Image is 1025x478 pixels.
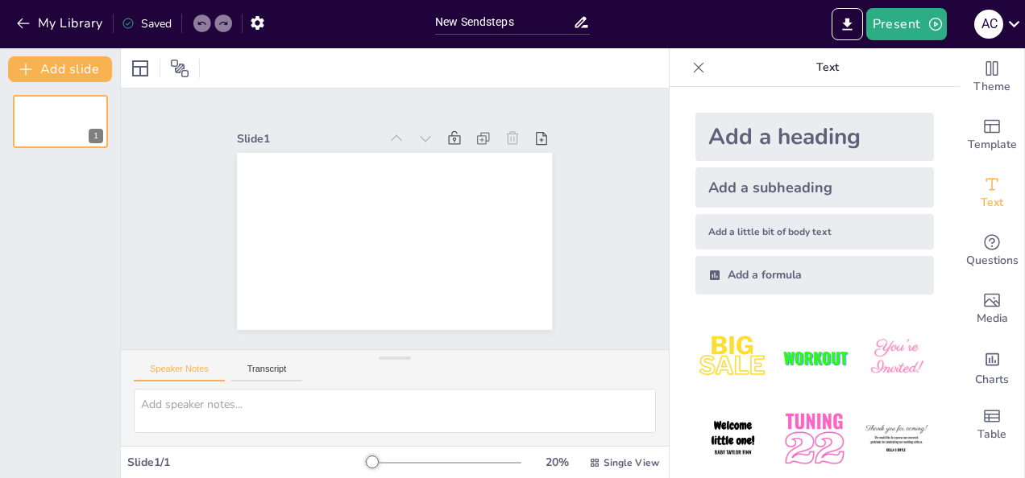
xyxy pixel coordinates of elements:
span: Table [977,426,1006,443]
span: Theme [973,78,1010,96]
input: Insert title [435,10,573,34]
div: 1 [13,95,108,148]
div: Layout [127,56,153,81]
img: 2.jpeg [777,320,852,395]
span: Text [981,194,1003,212]
button: Transcript [231,364,303,381]
div: Slide 1 / 1 [127,455,367,470]
img: 6.jpeg [859,402,934,476]
div: Change the overall theme [960,48,1024,106]
div: Add a heading [695,113,934,161]
div: a c [974,10,1003,39]
div: Get real-time input from your audience [960,222,1024,280]
div: Add a little bit of body text [695,214,934,249]
button: Add slide [8,56,112,82]
img: 3.jpeg [859,320,934,395]
img: 5.jpeg [777,402,852,476]
span: Questions [966,252,1019,270]
button: a c [974,8,1003,40]
div: Add text boxes [960,164,1024,222]
button: Export to PowerPoint [832,8,863,40]
div: Add images, graphics, shapes or video [960,280,1024,338]
p: Text [712,48,944,87]
span: Template [968,136,1017,154]
span: Media [977,310,1008,328]
button: My Library [12,10,110,36]
div: Add a subheading [695,167,934,208]
span: Charts [975,371,1009,389]
div: 20 % [537,455,576,470]
div: Add charts and graphs [960,338,1024,396]
div: Saved [122,16,172,31]
img: 4.jpeg [695,402,770,476]
span: Single View [604,456,659,469]
img: 1.jpeg [695,320,770,395]
div: 1 [89,129,103,143]
button: Present [866,8,947,40]
div: Add a table [960,396,1024,454]
span: Position [170,59,189,78]
button: Speaker Notes [134,364,225,381]
div: Slide 1 [246,115,388,145]
div: Add ready made slides [960,106,1024,164]
div: Add a formula [695,256,934,295]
